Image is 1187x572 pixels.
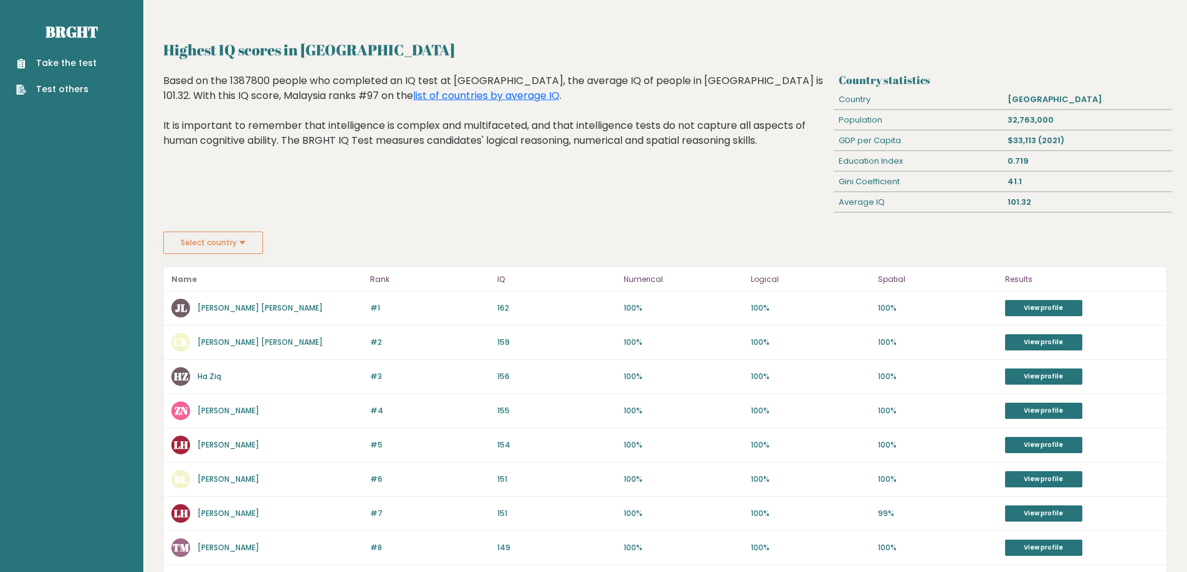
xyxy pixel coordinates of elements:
[198,371,221,382] a: Ha Ziq
[878,542,998,553] p: 100%
[834,172,1003,192] div: Gini Coefficient
[1005,300,1082,316] a: View profile
[624,272,743,287] p: Numerical
[624,474,743,485] p: 100%
[370,371,490,382] p: #3
[198,542,259,553] a: [PERSON_NAME]
[1003,151,1172,171] div: 0.719
[198,302,323,313] a: [PERSON_NAME] [PERSON_NAME]
[624,439,743,451] p: 100%
[173,540,189,555] text: TM
[1005,471,1082,487] a: View profile
[624,508,743,519] p: 100%
[878,508,998,519] p: 99%
[834,192,1003,212] div: Average IQ
[174,438,188,452] text: LH
[1003,131,1172,151] div: $33,113 (2021)
[1003,172,1172,192] div: 41.1
[497,337,617,348] p: 159
[163,73,829,167] div: Based on the 1387800 people who completed an IQ test at [GEOGRAPHIC_DATA], the average IQ of peop...
[497,371,617,382] p: 156
[878,371,998,382] p: 100%
[751,337,870,348] p: 100%
[497,272,617,287] p: IQ
[1005,368,1082,385] a: View profile
[174,403,188,418] text: ZN
[198,474,259,484] a: [PERSON_NAME]
[624,542,743,553] p: 100%
[751,405,870,416] p: 100%
[751,542,870,553] p: 100%
[834,110,1003,130] div: Population
[370,272,490,287] p: Rank
[370,405,490,416] p: #4
[624,371,743,382] p: 100%
[497,405,617,416] p: 155
[370,337,490,348] p: #2
[370,474,490,485] p: #6
[497,302,617,314] p: 162
[370,439,490,451] p: #5
[751,371,870,382] p: 100%
[497,439,617,451] p: 154
[878,405,998,416] p: 100%
[497,542,617,553] p: 149
[198,508,259,518] a: [PERSON_NAME]
[1005,540,1082,556] a: View profile
[1005,437,1082,453] a: View profile
[174,506,188,520] text: LH
[1003,110,1172,130] div: 32,763,000
[1005,334,1082,350] a: View profile
[624,302,743,314] p: 100%
[198,405,259,416] a: [PERSON_NAME]
[878,272,998,287] p: Spatial
[1005,505,1082,522] a: View profile
[624,405,743,416] p: 100%
[1005,272,1159,287] p: Results
[16,83,97,96] a: Test others
[163,39,1167,61] h2: Highest IQ scores in [GEOGRAPHIC_DATA]
[171,274,197,284] b: Name
[45,22,98,42] a: Brght
[751,302,870,314] p: 100%
[624,337,743,348] p: 100%
[497,474,617,485] p: 151
[839,73,1167,87] h3: Country statistics
[497,508,617,519] p: 151
[370,508,490,519] p: #7
[198,337,323,347] a: [PERSON_NAME] [PERSON_NAME]
[163,232,263,254] button: Select country
[174,369,188,383] text: HZ
[413,88,560,103] a: list of countries by average IQ
[751,272,870,287] p: Logical
[175,301,187,315] text: JL
[370,542,490,553] p: #8
[173,335,189,349] text: CK
[1003,90,1172,110] div: [GEOGRAPHIC_DATA]
[834,90,1003,110] div: Country
[834,131,1003,151] div: GDP per Capita
[1003,192,1172,212] div: 101.32
[751,508,870,519] p: 100%
[878,474,998,485] p: 100%
[174,472,188,486] text: BL
[16,57,97,70] a: Take the test
[751,439,870,451] p: 100%
[198,439,259,450] a: [PERSON_NAME]
[878,439,998,451] p: 100%
[878,302,998,314] p: 100%
[370,302,490,314] p: #1
[878,337,998,348] p: 100%
[751,474,870,485] p: 100%
[834,151,1003,171] div: Education Index
[1005,403,1082,419] a: View profile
